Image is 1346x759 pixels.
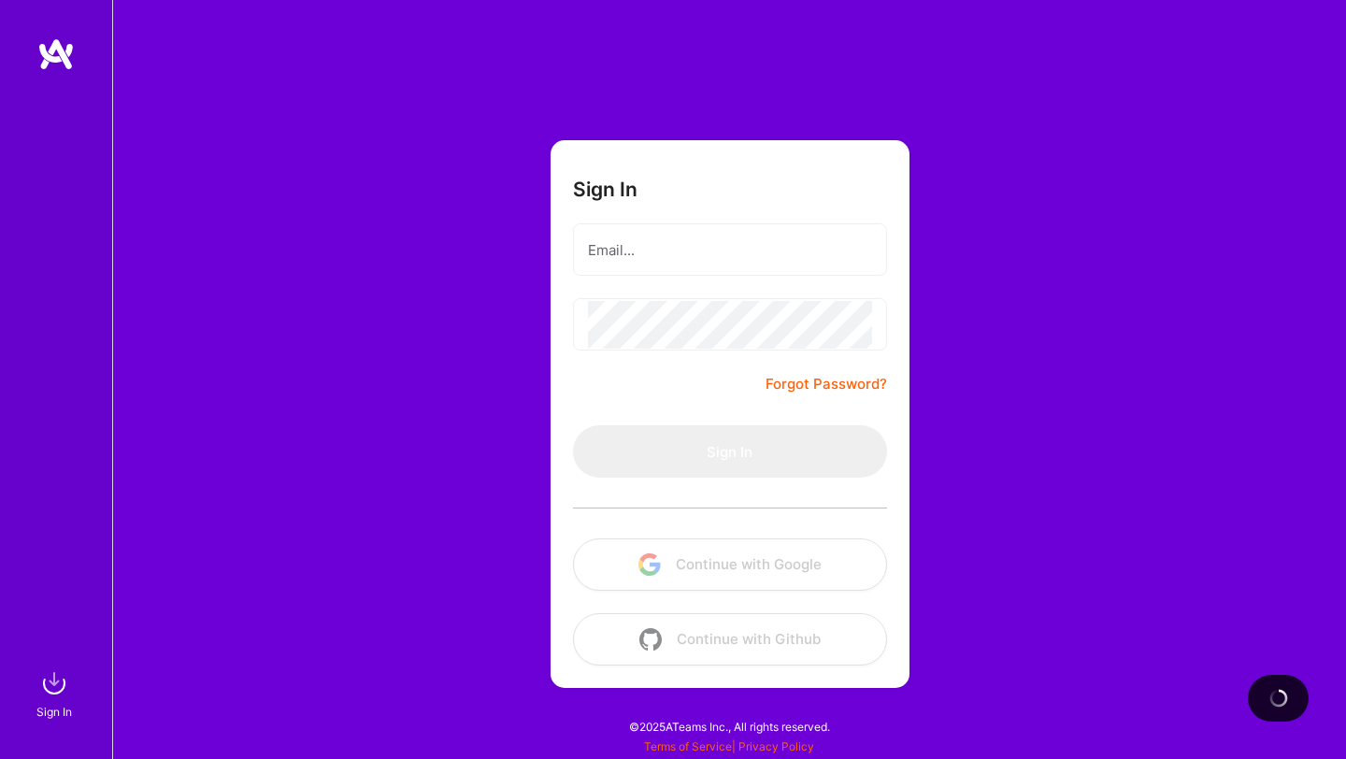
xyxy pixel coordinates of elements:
[39,665,73,722] a: sign inSign In
[36,665,73,702] img: sign in
[1268,688,1289,709] img: loading
[37,37,75,71] img: logo
[588,226,872,274] input: Email...
[573,425,887,478] button: Sign In
[573,538,887,591] button: Continue with Google
[573,613,887,666] button: Continue with Github
[766,373,887,395] a: Forgot Password?
[112,703,1346,750] div: © 2025 ATeams Inc., All rights reserved.
[36,702,72,722] div: Sign In
[738,739,814,753] a: Privacy Policy
[644,739,732,753] a: Terms of Service
[644,739,814,753] span: |
[573,178,637,201] h3: Sign In
[638,553,661,576] img: icon
[639,628,662,651] img: icon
